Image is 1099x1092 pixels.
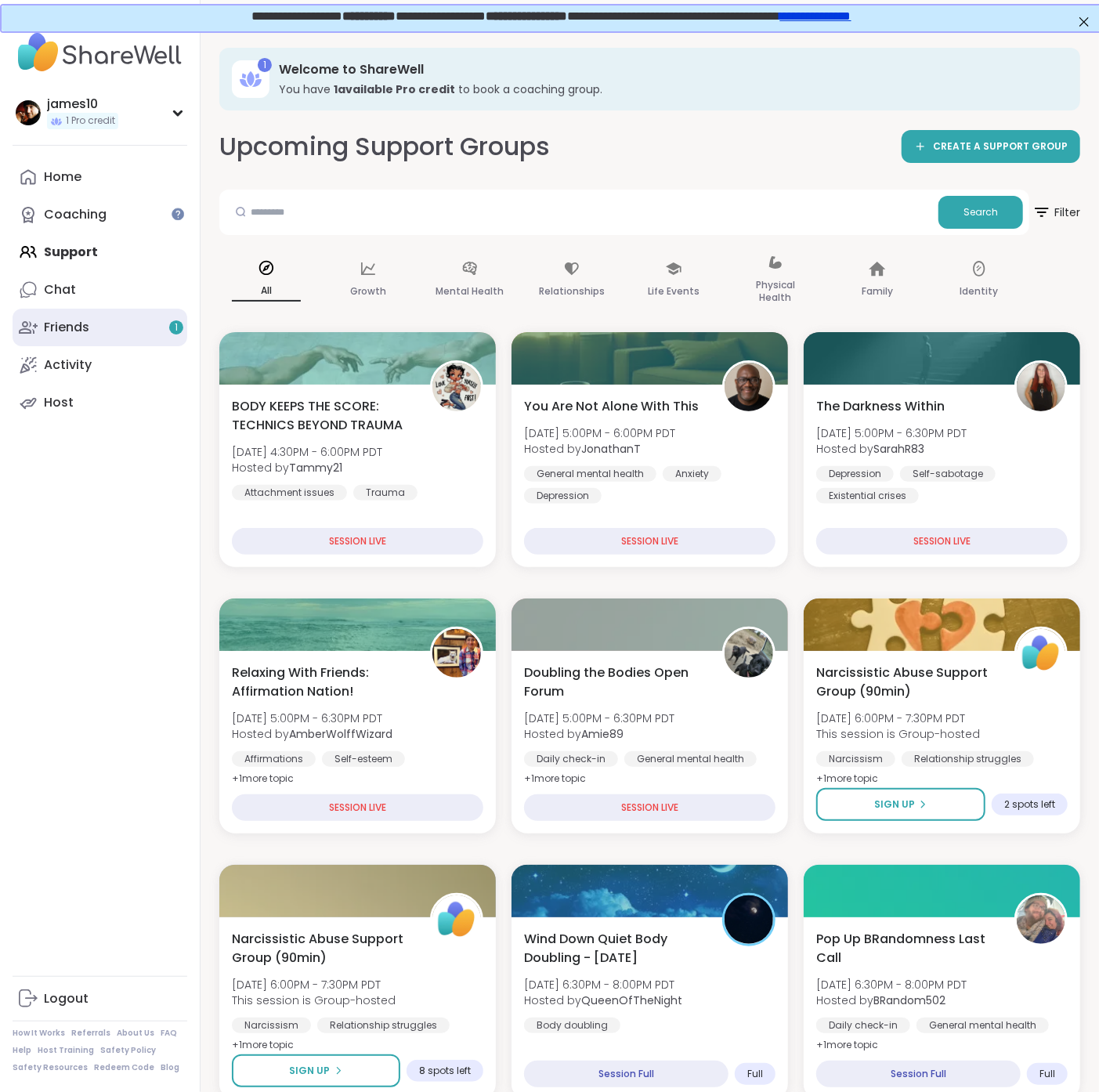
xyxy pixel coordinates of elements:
iframe: Spotlight [172,208,184,220]
span: Hosted by [816,441,967,457]
p: All [232,281,301,302]
a: Safety Policy [100,1045,156,1056]
p: Relationships [539,282,605,301]
span: Hosted by [524,441,675,457]
div: SESSION LIVE [524,528,775,555]
span: [DATE] 6:00PM - 7:30PM PDT [232,977,396,993]
a: Activity [13,346,187,384]
a: Help [13,1045,31,1056]
div: Daily check-in [816,1018,910,1033]
b: Amie89 [581,726,624,742]
a: Blog [161,1062,179,1073]
div: Narcissism [232,1018,311,1033]
span: Pop Up BRandomness Last Call [816,930,997,967]
h3: Welcome to ShareWell [279,61,1058,78]
a: Friends1 [13,309,187,346]
img: ShareWell Nav Logo [13,25,187,80]
a: Logout [13,980,187,1018]
span: [DATE] 6:30PM - 8:00PM PDT [816,977,967,993]
div: SESSION LIVE [232,794,483,821]
div: Session Full [524,1061,728,1087]
div: Self-sabotage [900,466,996,482]
p: Physical Health [741,276,810,307]
img: AmberWolffWizard [432,629,481,678]
img: SarahR83 [1017,363,1065,411]
div: Trauma [353,485,418,501]
span: [DATE] 6:30PM - 8:00PM PDT [524,977,682,993]
a: Coaching [13,196,187,233]
span: You Are Not Alone With This [524,397,699,416]
a: Safety Resources [13,1062,88,1073]
div: General mental health [916,1018,1049,1033]
button: Sign Up [232,1054,400,1087]
a: Referrals [71,1028,110,1039]
img: BRandom502 [1017,895,1065,944]
span: 8 spots left [419,1065,471,1077]
a: Chat [13,271,187,309]
span: Sign Up [290,1064,331,1078]
span: Filter [1032,193,1080,231]
div: General mental health [624,751,757,767]
div: Session Full [816,1061,1021,1087]
button: Search [938,196,1023,229]
span: [DATE] 5:00PM - 6:30PM PDT [816,425,967,441]
b: AmberWolffWizard [289,726,392,742]
span: Hosted by [232,460,382,475]
span: [DATE] 6:00PM - 7:30PM PDT [816,711,980,726]
img: ShareWell [432,895,481,944]
span: [DATE] 5:00PM - 6:00PM PDT [524,425,675,441]
span: BODY KEEPS THE SCORE: TECHNICS BEYOND TRAUMA [232,397,413,435]
h2: Upcoming Support Groups [219,129,550,165]
b: BRandom502 [873,993,945,1008]
div: 1 [258,58,272,72]
div: Depression [816,466,894,482]
span: Wind Down Quiet Body Doubling - [DATE] [524,930,705,967]
span: [DATE] 5:00PM - 6:30PM PDT [524,711,674,726]
b: Tammy21 [289,460,342,475]
span: Hosted by [232,726,392,742]
div: Relationship struggles [317,1018,450,1033]
p: Growth [350,282,386,301]
b: QueenOfTheNight [581,993,682,1008]
img: Amie89 [725,629,773,678]
a: About Us [117,1028,154,1039]
span: Narcissistic Abuse Support Group (90min) [232,930,413,967]
span: This session is Group-hosted [816,726,980,742]
p: Life Events [648,282,700,301]
div: SESSION LIVE [232,528,483,555]
p: Mental Health [436,282,504,301]
span: Full [747,1068,763,1080]
div: Anxiety [663,466,721,482]
div: Depression [524,488,602,504]
div: Host [44,394,74,411]
b: JonathanT [581,441,641,457]
span: Doubling the Bodies Open Forum [524,664,705,701]
div: Attachment issues [232,485,347,501]
div: Relationship struggles [902,751,1034,767]
div: Daily check-in [524,751,618,767]
img: QueenOfTheNight [725,895,773,944]
span: 2 spots left [1004,798,1055,811]
span: Narcissistic Abuse Support Group (90min) [816,664,997,701]
div: Self-esteem [322,751,405,767]
a: Redeem Code [94,1062,154,1073]
a: FAQ [161,1028,177,1039]
span: Full [1039,1068,1055,1080]
div: Logout [44,990,89,1007]
img: ShareWell [1017,629,1065,678]
span: [DATE] 4:30PM - 6:00PM PDT [232,444,382,460]
b: SarahR83 [873,441,924,457]
div: SESSION LIVE [524,794,775,821]
img: JonathanT [725,363,773,411]
span: CREATE A SUPPORT GROUP [933,140,1068,154]
span: 1 Pro credit [66,114,115,128]
span: 1 [175,321,178,334]
img: Tammy21 [432,363,481,411]
span: The Darkness Within [816,397,945,416]
img: james10 [16,100,41,125]
div: Friends [44,319,89,336]
h3: You have to book a coaching group. [279,81,1058,97]
div: Coaching [44,206,107,223]
span: Hosted by [816,993,967,1008]
div: Body doubling [524,1018,620,1033]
